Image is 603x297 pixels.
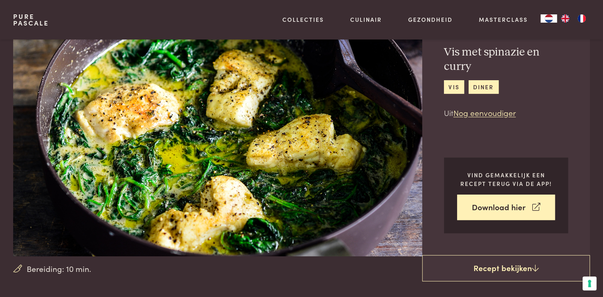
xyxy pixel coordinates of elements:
aside: Language selected: Nederlands [541,14,590,23]
p: Uit [444,107,568,119]
a: Masterclass [478,15,527,24]
a: Nog eenvoudiger [453,107,516,118]
a: Collecties [282,15,324,24]
a: vis [444,80,464,94]
p: Vind gemakkelijk een recept terug via de app! [457,171,555,188]
div: Language [541,14,557,23]
a: Download hier [457,195,555,220]
ul: Language list [557,14,590,23]
a: diner [469,80,499,94]
a: Gezondheid [408,15,453,24]
a: FR [573,14,590,23]
a: PurePascale [13,13,49,26]
a: EN [557,14,573,23]
h2: Vis met spinazie en curry [444,45,568,74]
button: Uw voorkeuren voor toestemming voor trackingtechnologieën [582,276,596,290]
a: Culinair [350,15,382,24]
span: Bereiding: 10 min. [27,263,91,275]
a: Recept bekijken [422,255,590,281]
a: NL [541,14,557,23]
